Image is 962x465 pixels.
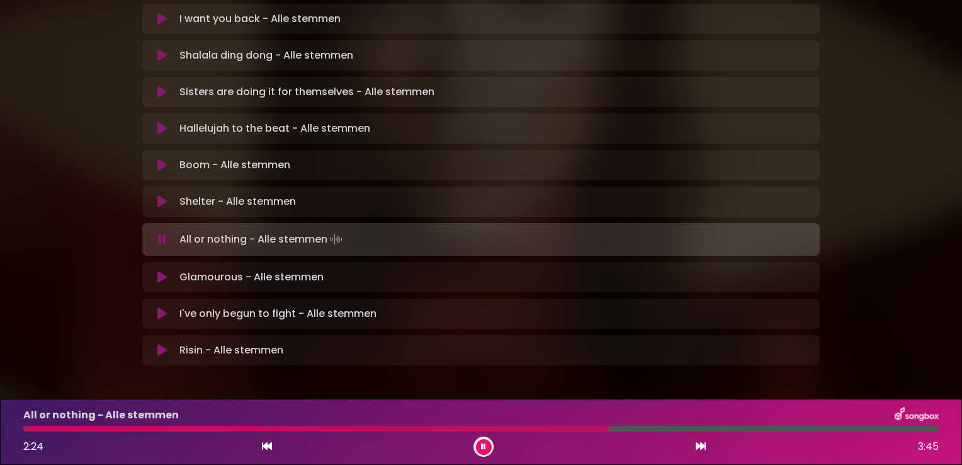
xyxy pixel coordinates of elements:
[179,270,324,285] p: Glamourous - Alle stemmen
[179,231,345,248] p: All or nothing - Alle stemmen
[179,121,370,136] p: Hallelujah to the beat - Alle stemmen
[327,231,345,248] img: waveform4.gif
[23,408,179,423] p: All or nothing - Alle stemmen
[179,306,376,321] p: I've only begun to fight - Alle stemmen
[179,48,353,63] p: Shalala ding dong - Alle stemmen
[179,84,434,100] p: Sisters are doing it for themselves - Alle stemmen
[179,343,283,358] p: Risin - Alle stemmen
[179,158,290,173] p: Boom - Alle stemmen
[179,194,296,209] p: Shelter - Alle stemmen
[179,11,341,26] p: I want you back - Alle stemmen
[895,407,939,423] img: songbox-logo-white.png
